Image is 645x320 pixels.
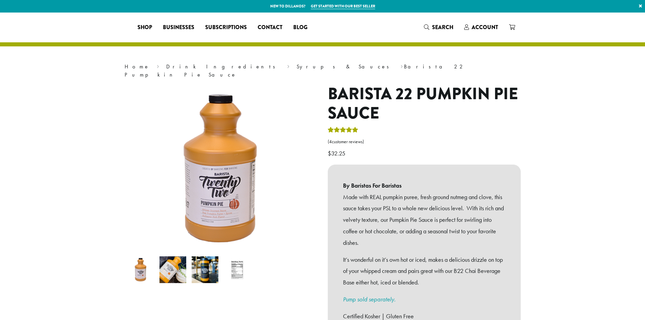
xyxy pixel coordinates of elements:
span: 4 [329,139,332,145]
a: Get started with our best seller [311,3,375,9]
a: (4customer reviews) [328,138,521,145]
nav: Breadcrumb [125,63,521,79]
span: $ [328,149,331,157]
a: Drink Ingredients [166,63,280,70]
img: Barista 22 Pumpkin Pie Sauce - Image 4 [224,256,251,283]
span: Subscriptions [205,23,247,32]
b: By Baristas For Baristas [343,180,506,191]
a: Home [125,63,150,70]
bdi: 32.25 [328,149,347,157]
span: Blog [293,23,307,32]
span: › [287,60,289,71]
a: Pump sold separately. [343,295,395,303]
p: It’s wonderful on it’s own hot or iced, makes a delicious drizzle on top of your whipped cream an... [343,254,506,288]
span: Contact [258,23,282,32]
img: Barista 22 Pumpkin Pie Sauce - Image 3 [192,256,218,283]
img: Barista 22 Pumpkin Pie Sauce [127,256,154,283]
span: Search [432,23,453,31]
p: Made with REAL pumpkin puree, fresh ground nutmeg and clove, this sauce takes your PSL to a whole... [343,191,506,249]
img: Barista 22 Pumpkin Pie Sauce - Image 2 [159,256,186,283]
a: Syrups & Sauces [297,63,393,70]
span: Account [472,23,498,31]
span: Businesses [163,23,194,32]
div: Rated 5.00 out of 5 [328,126,358,136]
a: Search [418,22,459,33]
h1: Barista 22 Pumpkin Pie Sauce [328,84,521,123]
span: › [401,60,403,71]
span: › [157,60,159,71]
span: Shop [137,23,152,32]
a: Shop [132,22,157,33]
